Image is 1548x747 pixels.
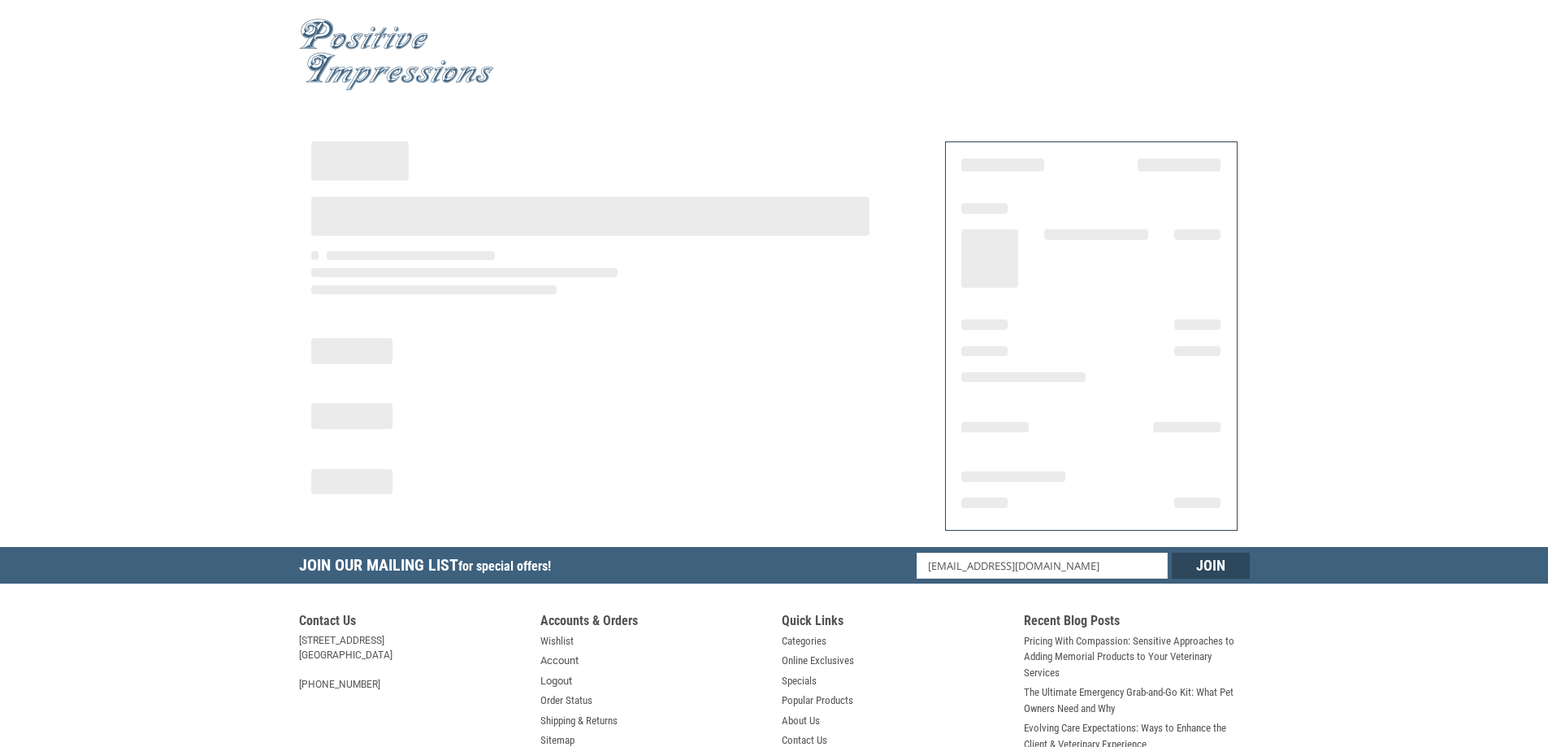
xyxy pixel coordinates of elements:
a: Order Status [540,693,592,709]
a: About Us [782,713,820,729]
input: Email [917,553,1168,579]
a: Categories [782,633,826,649]
h5: Contact Us [299,613,525,633]
a: Pricing With Compassion: Sensitive Approaches to Adding Memorial Products to Your Veterinary Serv... [1024,633,1250,681]
address: [STREET_ADDRESS] [GEOGRAPHIC_DATA] [PHONE_NUMBER] [299,633,525,692]
h5: Quick Links [782,613,1008,633]
span: for special offers! [458,558,551,574]
input: Join [1172,553,1250,579]
a: The Ultimate Emergency Grab-and-Go Kit: What Pet Owners Need and Why [1024,684,1250,716]
a: Account [540,653,579,669]
a: Popular Products [782,693,853,709]
h5: Join Our Mailing List [299,547,559,588]
a: Specials [782,673,817,689]
h5: Accounts & Orders [540,613,766,633]
h5: Recent Blog Posts [1024,613,1250,633]
a: Logout [540,673,572,689]
a: Shipping & Returns [540,713,618,729]
a: Online Exclusives [782,653,854,669]
a: Wishlist [540,633,574,649]
img: Positive Impressions [299,19,494,91]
